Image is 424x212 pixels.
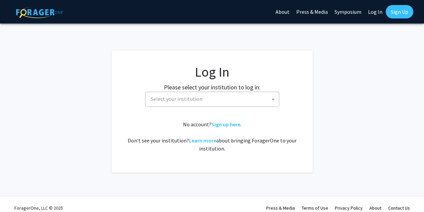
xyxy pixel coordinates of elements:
a: Sign up here [211,121,240,128]
a: Learn more about bringing ForagerOne to your institution [189,137,216,144]
span: Select your institution [151,95,202,102]
label: Please select your institution to log in: [164,83,260,92]
a: Sign Up [386,5,413,18]
span: Select your institution [148,92,279,106]
a: Press & Media [266,205,295,211]
img: ForagerOne Logo [16,6,63,18]
div: No account? . Don't see your institution? about bringing ForagerOne to your institution. [125,120,299,153]
h1: Log In [125,64,299,80]
a: Contact Us [388,205,410,211]
a: About [369,205,381,211]
a: Terms of Use [302,205,328,211]
a: Privacy Policy [335,205,363,211]
span: Select your institution [145,92,279,107]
